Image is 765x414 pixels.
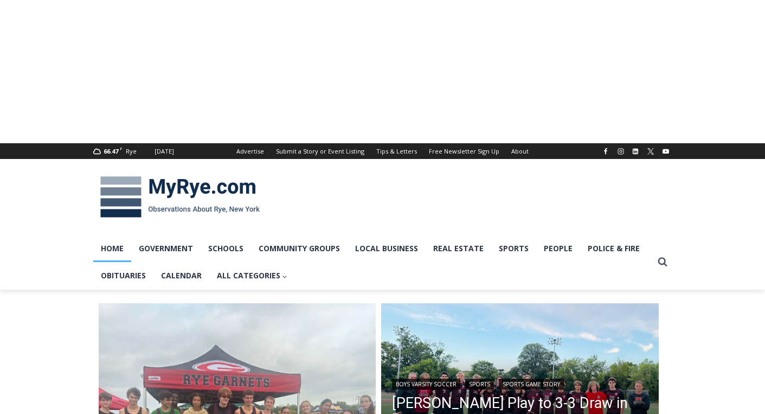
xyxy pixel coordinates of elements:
[217,270,288,282] span: All Categories
[659,145,672,158] a: YouTube
[104,147,118,155] span: 66.47
[392,377,648,390] div: | |
[505,143,535,159] a: About
[392,379,460,390] a: Boys Varsity Soccer
[201,235,251,262] a: Schools
[614,145,627,158] a: Instagram
[120,145,123,151] span: F
[653,252,672,272] button: View Search Form
[423,143,505,159] a: Free Newsletter Sign Up
[230,143,270,159] a: Advertise
[426,235,491,262] a: Real Estate
[126,147,137,156] div: Rye
[131,235,201,262] a: Government
[599,145,612,158] a: Facebook
[93,235,653,290] nav: Primary Navigation
[491,235,536,262] a: Sports
[93,169,267,225] img: MyRye.com
[153,262,209,289] a: Calendar
[270,143,370,159] a: Submit a Story or Event Listing
[499,379,564,390] a: Sports Game Story
[536,235,580,262] a: People
[580,235,647,262] a: Police & Fire
[209,262,295,289] a: All Categories
[348,235,426,262] a: Local Business
[155,147,174,156] div: [DATE]
[93,262,153,289] a: Obituaries
[251,235,348,262] a: Community Groups
[230,143,535,159] nav: Secondary Navigation
[93,235,131,262] a: Home
[629,145,642,158] a: Linkedin
[644,145,657,158] a: X
[465,379,494,390] a: Sports
[370,143,423,159] a: Tips & Letters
